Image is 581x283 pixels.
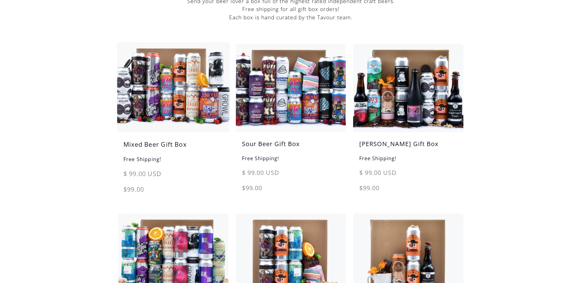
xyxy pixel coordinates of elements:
[117,169,229,185] div: $ 99.00 USD
[117,42,229,200] a: Mixed Beer Gift BoxFree Shipping!$ 99.00 USD$99.00
[236,44,346,199] a: Sour Beer Gift BoxFree Shipping!$ 99.00 USD$99.00
[353,183,463,199] div: $99.00
[236,168,346,183] div: $ 99.00 USD
[353,168,463,183] div: $ 99.00 USD
[353,139,463,155] h5: [PERSON_NAME] Gift Box
[236,139,346,155] h5: Sour Beer Gift Box
[236,155,346,168] h6: Free Shipping!
[117,140,229,155] h5: Mixed Beer Gift Box
[117,185,229,200] div: $99.00
[353,44,463,199] a: [PERSON_NAME] Gift BoxFree Shipping!$ 99.00 USD$99.00
[353,155,463,168] h6: Free Shipping!
[236,183,346,199] div: $99.00
[117,155,229,169] h6: Free Shipping!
